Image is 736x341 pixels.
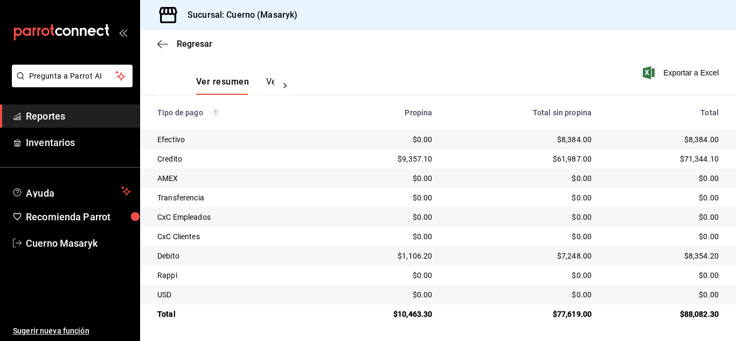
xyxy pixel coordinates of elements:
[332,154,432,164] div: $9,357.10
[609,270,719,281] div: $0.00
[26,109,131,123] span: Reportes
[157,108,315,117] div: Tipo de pago
[332,212,432,222] div: $0.00
[26,135,131,150] span: Inventarios
[449,212,592,222] div: $0.00
[449,250,592,261] div: $7,248.00
[332,173,432,184] div: $0.00
[449,231,592,242] div: $0.00
[332,309,432,319] div: $10,463.30
[179,9,297,22] h3: Sucursal: Cuerno (Masaryk)
[609,173,719,184] div: $0.00
[212,109,219,116] svg: Los pagos realizados con Pay y otras terminales son montos brutos.
[449,134,592,145] div: $8,384.00
[449,192,592,203] div: $0.00
[8,78,133,89] a: Pregunta a Parrot AI
[157,270,315,281] div: Rappi
[332,270,432,281] div: $0.00
[119,28,127,37] button: open_drawer_menu
[157,212,315,222] div: CxC Empleados
[609,108,719,117] div: Total
[449,108,592,117] div: Total sin propina
[449,289,592,300] div: $0.00
[332,231,432,242] div: $0.00
[609,154,719,164] div: $71,344.10
[157,231,315,242] div: CxC Clientes
[157,154,315,164] div: Credito
[26,210,131,224] span: Recomienda Parrot
[609,250,719,261] div: $8,354.20
[449,154,592,164] div: $61,987.00
[157,192,315,203] div: Transferencia
[157,309,315,319] div: Total
[449,309,592,319] div: $77,619.00
[157,39,212,49] button: Regresar
[196,76,274,95] div: navigation tabs
[609,309,719,319] div: $88,082.30
[196,76,249,95] button: Ver resumen
[157,173,315,184] div: AMEX
[332,289,432,300] div: $0.00
[609,212,719,222] div: $0.00
[609,231,719,242] div: $0.00
[29,71,116,82] span: Pregunta a Parrot AI
[26,236,131,250] span: Cuerno Masaryk
[609,289,719,300] div: $0.00
[157,250,315,261] div: Debito
[157,289,315,300] div: USD
[332,134,432,145] div: $0.00
[609,134,719,145] div: $8,384.00
[332,108,432,117] div: Propina
[332,250,432,261] div: $1,106.20
[645,66,719,79] button: Exportar a Excel
[12,65,133,87] button: Pregunta a Parrot AI
[177,39,212,49] span: Regresar
[449,270,592,281] div: $0.00
[609,192,719,203] div: $0.00
[157,134,315,145] div: Efectivo
[26,185,117,198] span: Ayuda
[13,325,131,337] span: Sugerir nueva función
[449,173,592,184] div: $0.00
[332,192,432,203] div: $0.00
[266,76,307,95] button: Ver pagos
